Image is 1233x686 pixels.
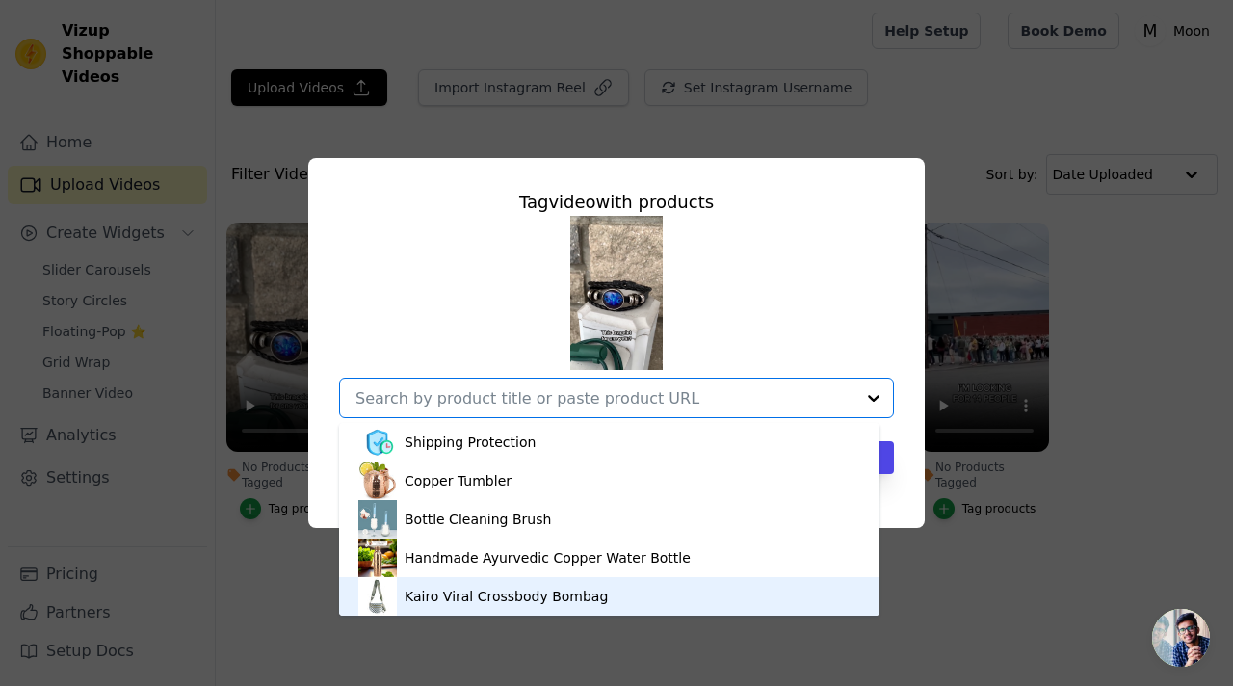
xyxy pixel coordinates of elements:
[355,389,854,408] input: Search by product title or paste product URL
[405,471,512,490] div: Copper Tumbler
[358,500,397,539] img: product thumbnail
[358,539,397,577] img: product thumbnail
[358,423,397,462] img: product thumbnail
[405,548,691,567] div: Handmade Ayurvedic Copper Water Bottle
[570,216,663,370] img: tn-8b530523ce07433fb477fc605498341f.png
[405,510,551,529] div: Bottle Cleaning Brush
[405,587,608,606] div: Kairo Viral Crossbody Bombag
[339,189,894,216] div: Tag video with products
[405,433,536,452] div: Shipping Protection
[1152,609,1210,667] div: Open chat
[358,462,397,500] img: product thumbnail
[358,577,397,616] img: product thumbnail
